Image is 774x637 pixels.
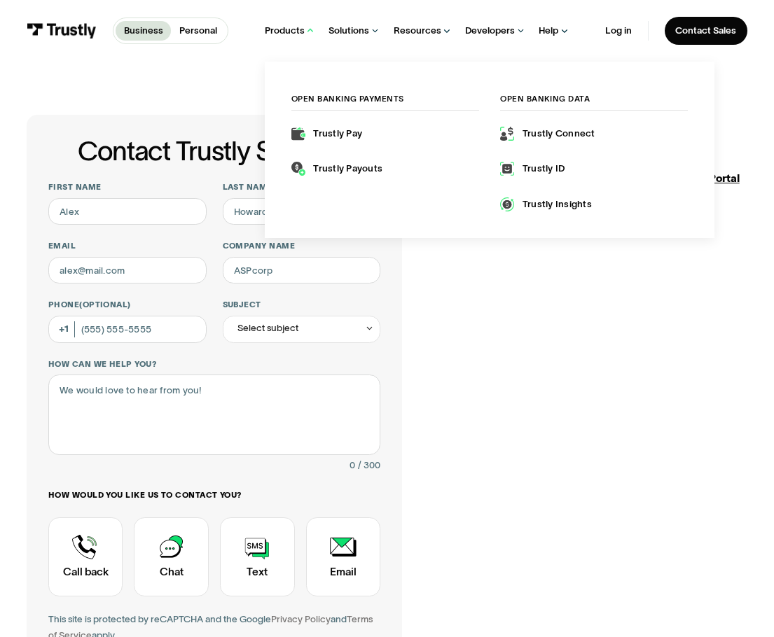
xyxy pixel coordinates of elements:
[171,21,225,41] a: Personal
[48,300,207,310] label: Phone
[523,127,595,141] div: Trustly Connect
[48,490,380,500] label: How would you like us to contact you?
[291,162,382,176] a: Trustly Payouts
[665,17,747,45] a: Contact Sales
[48,359,380,370] label: How can we help you?
[48,198,207,225] input: Alex
[350,458,355,474] div: 0
[291,127,362,141] a: Trustly Pay
[223,300,381,310] label: Subject
[223,182,381,192] label: Last name
[223,198,381,225] input: Howard
[271,614,331,624] a: Privacy Policy
[605,24,632,36] a: Log in
[675,24,736,36] div: Contact Sales
[223,257,381,283] input: ASPcorp
[223,316,381,342] div: Select subject
[79,300,131,309] span: (Optional)
[500,94,688,104] div: Open Banking Data
[223,241,381,251] label: Company name
[500,197,591,211] a: Trustly Insights
[394,24,441,36] div: Resources
[48,241,207,251] label: Email
[48,257,207,283] input: alex@mail.com
[358,458,380,474] div: / 300
[179,24,217,38] p: Personal
[500,127,595,141] a: Trustly Connect
[465,24,515,36] div: Developers
[237,321,298,337] div: Select subject
[124,24,163,38] p: Business
[500,162,565,176] a: Trustly ID
[539,24,558,36] div: Help
[265,24,305,36] div: Products
[313,162,382,176] div: Trustly Payouts
[291,94,479,104] div: Open Banking Payments
[27,23,96,38] img: Trustly Logo
[48,182,207,192] label: First name
[116,21,171,41] a: Business
[329,24,369,36] div: Solutions
[313,127,362,141] div: Trustly Pay
[48,316,207,342] input: (555) 555-5555
[46,136,380,166] h1: Contact Trustly Support
[265,62,715,238] nav: Products
[523,197,592,211] div: Trustly Insights
[523,162,565,176] div: Trustly ID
